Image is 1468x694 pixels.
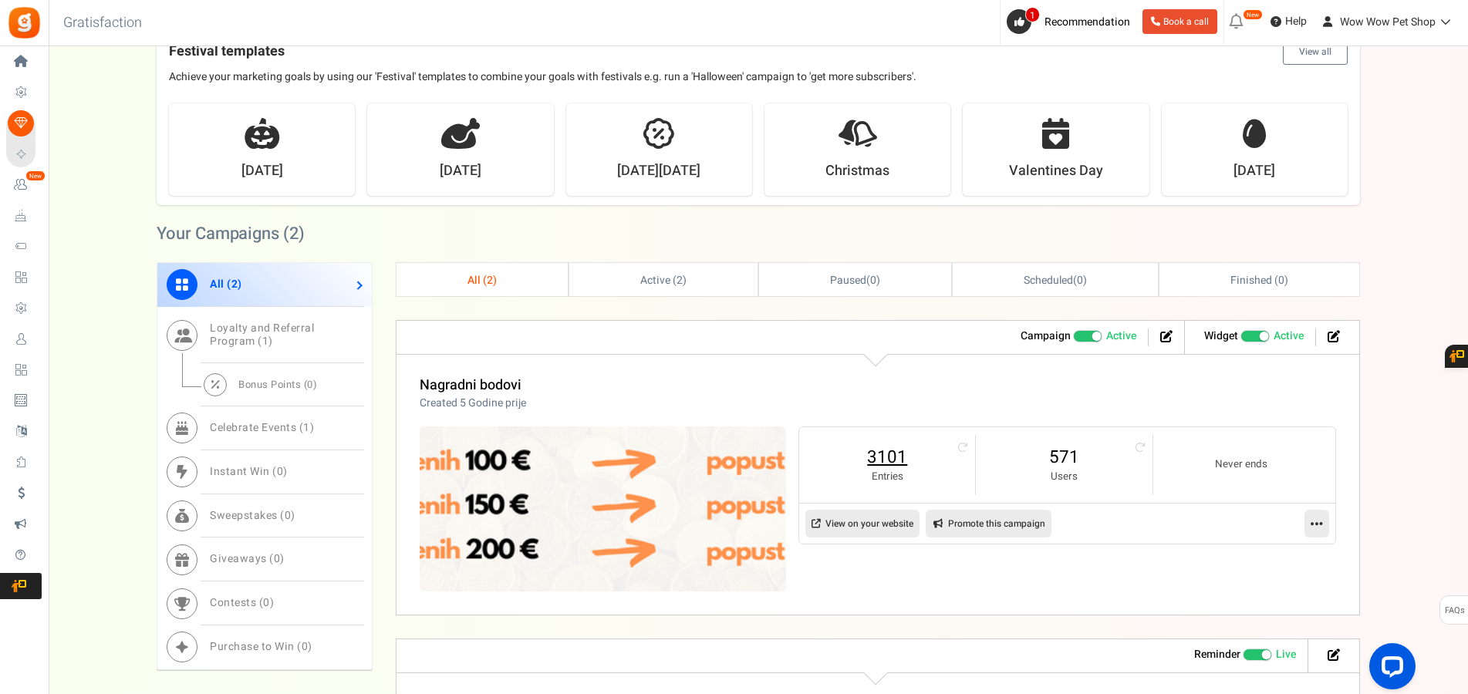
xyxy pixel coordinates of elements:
[1281,14,1307,29] span: Help
[805,510,920,537] a: View on your website
[1274,328,1304,344] span: Active
[677,272,683,288] span: 2
[1204,328,1238,344] strong: Widget
[640,272,687,288] span: Active ( )
[1243,9,1263,20] em: New
[289,221,299,246] span: 2
[1276,647,1296,662] span: Live
[617,161,700,181] strong: [DATE][DATE]
[1283,39,1348,65] button: View all
[210,463,288,480] span: Instant Win ( )
[6,172,42,198] a: New
[870,272,876,288] span: 0
[1021,328,1071,344] strong: Campaign
[302,638,309,655] span: 0
[210,595,274,611] span: Contests ( )
[210,507,295,524] span: Sweepstakes ( )
[25,170,46,181] em: New
[210,276,242,292] span: All ( )
[231,276,238,292] span: 2
[210,638,312,655] span: Purchase to Win ( )
[210,419,314,436] span: Celebrate Events ( )
[467,272,497,288] span: All ( )
[1444,596,1465,625] span: FAQs
[1264,9,1313,34] a: Help
[1278,272,1284,288] span: 0
[420,396,526,411] p: Created 5 Godine prije
[815,445,960,470] a: 3101
[440,161,481,181] strong: [DATE]
[1025,7,1040,22] span: 1
[1106,328,1136,344] span: Active
[210,551,285,567] span: Giveaways ( )
[815,470,960,484] small: Entries
[926,510,1051,537] a: Promote this campaign
[1193,328,1316,346] li: Widget activated
[157,226,305,241] h2: Your Campaigns ( )
[210,320,314,349] span: Loyalty and Referral Program ( )
[277,463,284,480] span: 0
[1044,14,1130,30] span: Recommendation
[1233,161,1275,181] strong: [DATE]
[1024,272,1086,288] span: ( )
[1169,457,1314,472] small: Never ends
[830,272,866,288] span: Paused
[307,377,313,392] span: 0
[825,161,889,181] strong: Christmas
[1142,9,1217,34] a: Book a call
[169,69,1348,85] p: Achieve your marketing goals by using our 'Festival' templates to combine your goals with festiva...
[1230,272,1287,288] span: Finished ( )
[830,272,880,288] span: ( )
[7,5,42,40] img: Gratisfaction
[420,375,521,396] a: Nagradni bodovi
[991,445,1136,470] a: 571
[1194,646,1240,662] strong: Reminder
[1009,161,1103,181] strong: Valentines Day
[262,333,269,349] span: 1
[169,39,1348,65] h4: Festival templates
[991,470,1136,484] small: Users
[241,161,283,181] strong: [DATE]
[1024,272,1073,288] span: Scheduled
[263,595,270,611] span: 0
[487,272,493,288] span: 2
[303,419,310,436] span: 1
[1007,9,1136,34] a: 1 Recommendation
[1340,14,1436,30] span: Wow Wow Pet Shop
[1077,272,1083,288] span: 0
[46,8,159,39] h3: Gratisfaction
[285,507,292,524] span: 0
[274,551,281,567] span: 0
[238,377,317,392] span: Bonus Points ( )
